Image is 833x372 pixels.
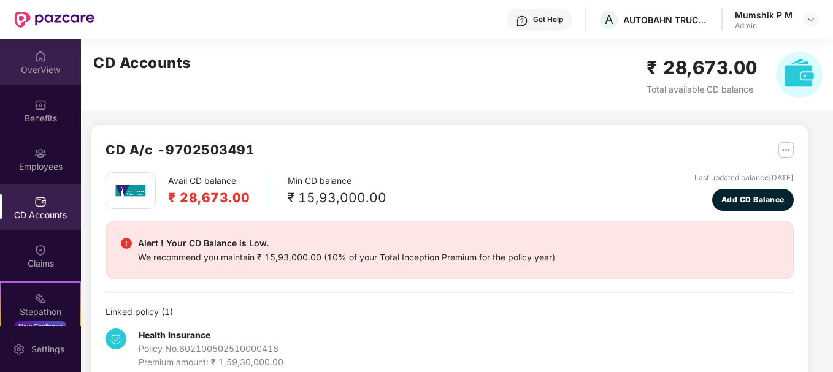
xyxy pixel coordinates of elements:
[778,142,794,158] img: svg+xml;base64,PHN2ZyB4bWxucz0iaHR0cDovL3d3dy53My5vcmcvMjAwMC9zdmciIHdpZHRoPSIyNSIgaGVpZ2h0PSIyNS...
[139,330,210,340] b: Health Insurance
[721,194,785,205] span: Add CD Balance
[34,99,47,111] img: svg+xml;base64,PHN2ZyBpZD0iQmVuZWZpdHMiIHhtbG5zPSJodHRwOi8vd3d3LnczLm9yZy8yMDAwL3N2ZyIgd2lkdGg9Ij...
[139,342,283,355] div: Policy No. 602100502510000418
[168,174,269,208] div: Avail CD balance
[712,189,794,211] button: Add CD Balance
[15,321,66,331] div: New Challenge
[288,188,386,208] div: ₹ 15,93,000.00
[15,12,94,28] img: New Pazcare Logo
[106,305,794,319] div: Linked policy ( 1 )
[34,195,47,208] img: svg+xml;base64,PHN2ZyBpZD0iQ0RfQWNjb3VudHMiIGRhdGEtbmFtZT0iQ0QgQWNjb3VudHMiIHhtbG5zPSJodHRwOi8vd3...
[34,244,47,256] img: svg+xml;base64,PHN2ZyBpZD0iQ2xhaW0iIHhtbG5zPSJodHRwOi8vd3d3LnczLm9yZy8yMDAwL3N2ZyIgd2lkdGg9IjIwIi...
[121,238,132,249] img: svg+xml;base64,PHN2ZyBpZD0iRGFuZ2VyX2FsZXJ0IiBkYXRhLW5hbWU9IkRhbmdlciBhbGVydCIgeG1sbnM9Imh0dHA6Ly...
[28,343,68,355] div: Settings
[34,292,47,305] img: svg+xml;base64,PHN2ZyB4bWxucz0iaHR0cDovL3d3dy53My5vcmcvMjAwMC9zdmciIHdpZHRoPSIyMSIgaGVpZ2h0PSIyMC...
[623,14,709,26] div: AUTOBAHN TRUCKING
[735,9,793,21] div: Mumshik P M
[106,328,126,349] img: svg+xml;base64,PHN2ZyB4bWxucz0iaHR0cDovL3d3dy53My5vcmcvMjAwMC9zdmciIHdpZHRoPSIzNCIgaGVpZ2h0PSIzNC...
[605,12,613,27] span: A
[93,51,191,75] h2: CD Accounts
[776,51,823,98] img: svg+xml;base64,PHN2ZyB4bWxucz0iaHR0cDovL3d3dy53My5vcmcvMjAwMC9zdmciIHhtbG5zOnhsaW5rPSJodHRwOi8vd3...
[735,21,793,31] div: Admin
[138,251,555,264] div: We recommend you maintain ₹ 15,93,000.00 (10% of your Total Inception Premium for the policy year)
[533,15,563,25] div: Get Help
[106,140,255,160] h2: CD A/c - 9702503491
[647,84,753,94] span: Total available CD balance
[694,172,794,184] div: Last updated balance [DATE]
[288,174,386,208] div: Min CD balance
[139,355,283,369] div: Premium amount: ₹ 1,59,30,000.00
[138,236,555,251] div: Alert ! Your CD Balance is Low.
[115,176,146,206] img: nicl.png
[34,50,47,63] img: svg+xml;base64,PHN2ZyBpZD0iSG9tZSIgeG1sbnM9Imh0dHA6Ly93d3cudzMub3JnLzIwMDAvc3ZnIiB3aWR0aD0iMjAiIG...
[13,343,25,355] img: svg+xml;base64,PHN2ZyBpZD0iU2V0dGluZy0yMHgyMCIgeG1sbnM9Imh0dHA6Ly93d3cudzMub3JnLzIwMDAvc3ZnIiB3aW...
[647,53,758,82] h2: ₹ 28,673.00
[1,306,80,318] div: Stepathon
[806,15,816,25] img: svg+xml;base64,PHN2ZyBpZD0iRHJvcGRvd24tMzJ4MzIiIHhtbG5zPSJodHRwOi8vd3d3LnczLm9yZy8yMDAwL3N2ZyIgd2...
[34,147,47,159] img: svg+xml;base64,PHN2ZyBpZD0iRW1wbG95ZWVzIiB4bWxucz0iaHR0cDovL3d3dy53My5vcmcvMjAwMC9zdmciIHdpZHRoPS...
[168,188,250,208] h2: ₹ 28,673.00
[516,15,528,27] img: svg+xml;base64,PHN2ZyBpZD0iSGVscC0zMngzMiIgeG1sbnM9Imh0dHA6Ly93d3cudzMub3JnLzIwMDAvc3ZnIiB3aWR0aD...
